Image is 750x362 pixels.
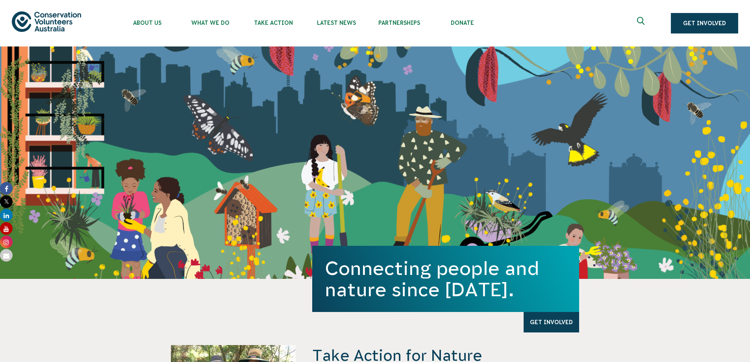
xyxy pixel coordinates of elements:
[305,20,368,26] span: Latest News
[431,20,494,26] span: Donate
[179,20,242,26] span: What We Do
[524,312,579,332] a: Get Involved
[671,13,738,33] a: Get Involved
[12,11,81,32] img: logo.svg
[368,20,431,26] span: Partnerships
[637,17,647,30] span: Expand search box
[632,14,651,33] button: Expand search box Close search box
[116,20,179,26] span: About Us
[325,258,567,300] h1: Connecting people and nature since [DATE].
[242,20,305,26] span: Take Action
